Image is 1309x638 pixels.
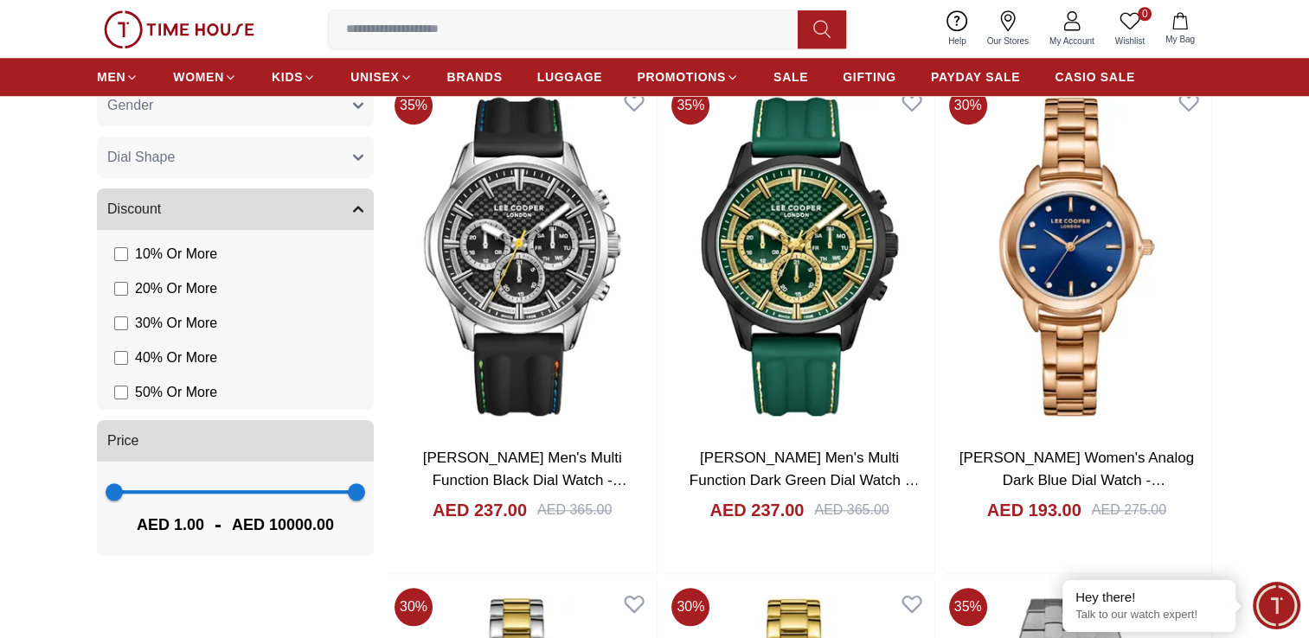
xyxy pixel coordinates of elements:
[664,80,934,434] img: Lee Cooper Men's Multi Function Dark Green Dial Watch - LC08048.077
[447,61,503,93] a: BRANDS
[942,80,1211,434] img: Lee Cooper Women's Analog Dark Blue Dial Watch - LC08024.490
[537,500,612,520] div: AED 365.00
[107,431,138,451] span: Price
[97,61,138,93] a: MEN
[1092,500,1166,520] div: AED 275.00
[1043,35,1101,48] span: My Account
[773,61,808,93] a: SALE
[272,68,303,86] span: KIDS
[637,61,739,93] a: PROMOTIONS
[1055,68,1135,86] span: CASIO SALE
[949,86,987,124] span: 30 %
[107,199,161,220] span: Discount
[97,137,374,178] button: Dial Shape
[671,588,709,626] span: 30 %
[350,61,412,93] a: UNISEX
[949,588,987,626] span: 35 %
[135,278,217,299] span: 20 % Or More
[107,95,153,116] span: Gender
[97,420,374,462] button: Price
[135,244,217,265] span: 10 % Or More
[1075,589,1222,606] div: Hey there!
[1253,582,1300,629] div: Chat Widget
[97,85,374,126] button: Gender
[709,498,804,522] h4: AED 237.00
[97,68,125,86] span: MEN
[137,513,204,537] span: AED 1.00
[980,35,1036,48] span: Our Stores
[931,61,1020,93] a: PAYDAY SALE
[135,382,217,403] span: 50 % Or More
[173,68,224,86] span: WOMEN
[931,68,1020,86] span: PAYDAY SALE
[107,147,175,168] span: Dial Shape
[537,68,603,86] span: LUGGAGE
[637,68,726,86] span: PROMOTIONS
[690,450,920,510] a: [PERSON_NAME] Men's Multi Function Dark Green Dial Watch - LC08048.077
[773,68,808,86] span: SALE
[1108,35,1152,48] span: Wishlist
[114,351,128,365] input: 40% Or More
[671,86,709,124] span: 35 %
[537,61,603,93] a: LUGGAGE
[433,498,527,522] h4: AED 237.00
[987,498,1081,522] h4: AED 193.00
[395,588,433,626] span: 30 %
[1158,33,1202,46] span: My Bag
[114,282,128,296] input: 20% Or More
[114,386,128,399] input: 50% Or More
[97,188,374,230] button: Discount
[350,68,399,86] span: UNISEX
[423,450,627,510] a: [PERSON_NAME] Men's Multi Function Black Dial Watch - LC08048.351
[941,35,973,48] span: Help
[114,316,128,330] input: 30% Or More
[232,513,334,537] span: AED 10000.00
[977,7,1039,51] a: Our Stores
[104,10,254,48] img: ...
[1055,61,1135,93] a: CASIO SALE
[272,61,316,93] a: KIDS
[173,61,237,93] a: WOMEN
[204,511,232,539] span: -
[843,61,896,93] a: GIFTING
[114,247,128,261] input: 10% Or More
[388,80,657,434] img: Lee Cooper Men's Multi Function Black Dial Watch - LC08048.351
[843,68,896,86] span: GIFTING
[447,68,503,86] span: BRANDS
[959,450,1194,510] a: [PERSON_NAME] Women's Analog Dark Blue Dial Watch - LC08024.490
[395,86,433,124] span: 35 %
[1075,608,1222,622] p: Talk to our watch expert!
[135,348,217,368] span: 40 % Or More
[1155,9,1205,49] button: My Bag
[814,500,889,520] div: AED 365.00
[938,7,977,51] a: Help
[135,313,217,334] span: 30 % Or More
[1138,7,1152,21] span: 0
[1105,7,1155,51] a: 0Wishlist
